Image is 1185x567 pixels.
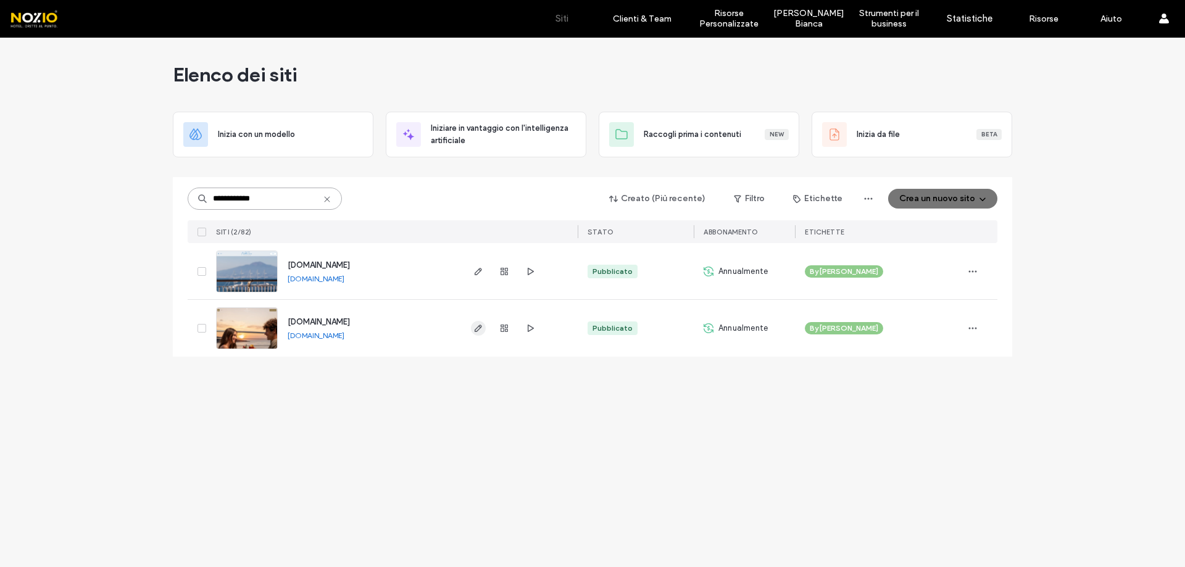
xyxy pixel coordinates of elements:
[216,228,252,236] span: SITI (2/82)
[888,189,997,209] button: Crea un nuovo sito
[173,62,297,87] span: Elenco dei siti
[588,228,614,236] span: STATO
[947,13,992,24] label: Statistiche
[812,112,1012,157] div: Inizia da fileBeta
[686,8,771,29] label: Risorse Personalizzate
[976,129,1002,140] div: Beta
[288,317,350,326] a: [DOMAIN_NAME]
[718,265,768,278] span: Annualmente
[765,129,789,140] div: New
[1029,14,1058,24] label: Risorse
[1100,14,1122,24] label: Aiuto
[386,112,586,157] div: Iniziare in vantaggio con l'intelligenza artificiale
[599,112,799,157] div: Raccogli prima i contenutiNew
[846,8,932,29] label: Strumenti per il business
[288,274,344,283] a: [DOMAIN_NAME]
[718,322,768,334] span: Annualmente
[555,13,568,24] label: Siti
[857,128,900,141] span: Inizia da file
[431,122,576,147] span: Iniziare in vantaggio con l'intelligenza artificiale
[288,260,350,270] a: [DOMAIN_NAME]
[592,266,633,277] div: Pubblicato
[613,14,671,24] label: Clienti & Team
[218,128,295,141] span: Inizia con un modello
[27,9,57,20] span: Aiuto
[644,128,741,141] span: Raccogli prima i contenuti
[810,266,878,277] span: By [PERSON_NAME]
[173,112,373,157] div: Inizia con un modello
[704,228,759,236] span: Abbonamento
[810,323,878,334] span: By [PERSON_NAME]
[805,228,845,236] span: ETICHETTE
[288,331,344,340] a: [DOMAIN_NAME]
[592,323,633,334] div: Pubblicato
[782,189,854,209] button: Etichette
[772,8,846,29] label: [PERSON_NAME] Bianca
[721,189,777,209] button: Filtro
[599,189,717,209] button: Creato (Più recente)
